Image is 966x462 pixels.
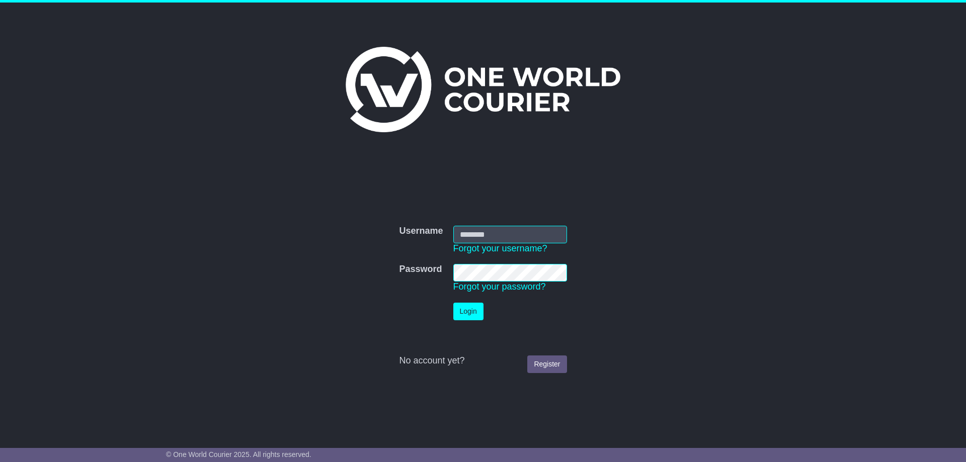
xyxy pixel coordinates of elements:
a: Register [527,355,567,373]
img: One World [346,47,620,132]
button: Login [453,303,484,320]
label: Username [399,226,443,237]
a: Forgot your password? [453,282,546,292]
label: Password [399,264,442,275]
span: © One World Courier 2025. All rights reserved. [166,450,311,458]
a: Forgot your username? [453,243,547,253]
div: No account yet? [399,355,567,366]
